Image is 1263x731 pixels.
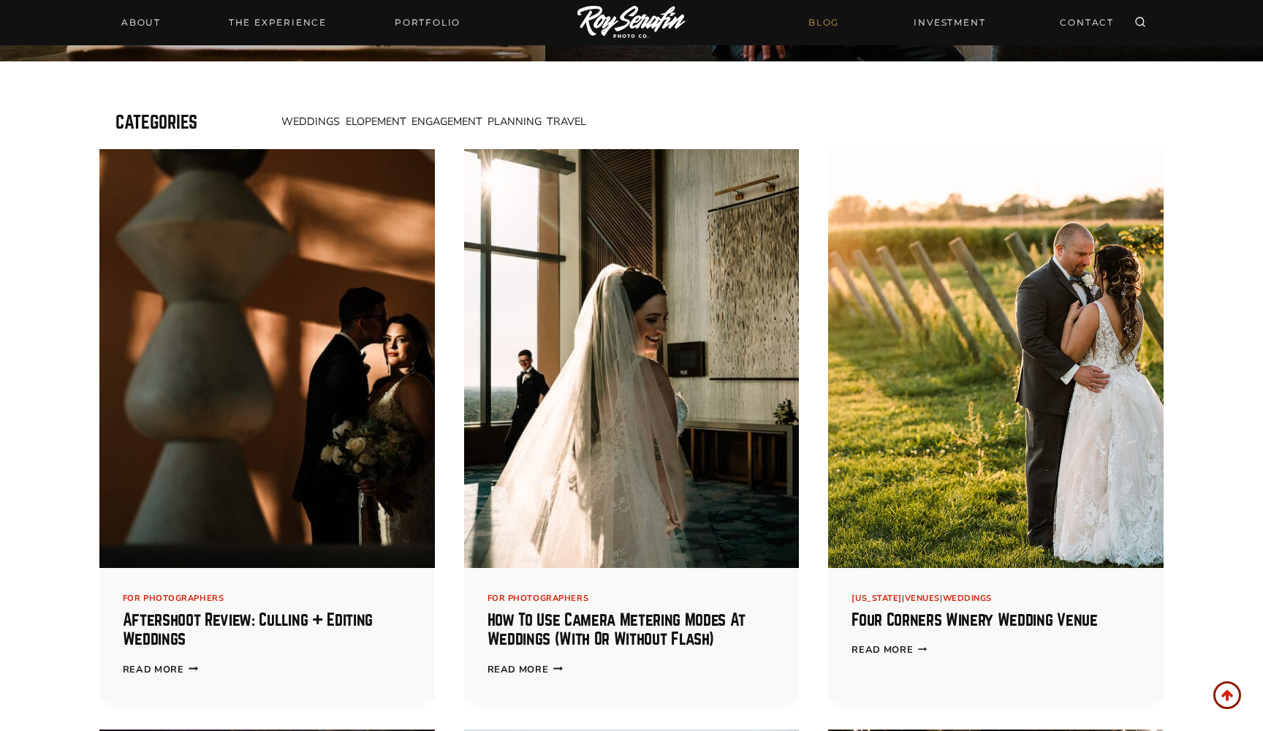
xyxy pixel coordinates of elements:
[852,643,927,656] a: Read More
[386,12,469,33] a: Portfolio
[99,149,435,569] img: Aftershoot Review: Culling + Editing weddings 1
[115,114,259,132] h3: Categories
[488,593,589,604] a: For Photographers
[281,114,340,129] a: Weddings
[1051,10,1123,35] a: CONTACT
[943,593,992,604] a: Weddings
[852,612,1097,629] a: Four Corners Winery Wedding Venue
[488,663,563,676] a: Read More
[577,6,686,40] img: Logo of Roy Serafin Photo Co., featuring stylized text in white on a light background, representi...
[488,114,542,129] a: Planning
[852,593,992,604] span: | |
[464,149,800,569] a: Bridal portrait of a smiling woman in a wedding dress and veil, standing in a modern venue with l...
[113,12,469,33] nav: Primary Navigation
[1213,681,1241,709] a: Scroll to top
[852,593,902,604] a: [US_STATE]
[905,593,940,604] a: Venues
[488,612,746,648] a: How to Use Camera Metering Modes at Weddings (With or without flash)
[800,10,848,35] a: BLOG
[346,114,406,129] a: Elopement
[828,149,1164,569] a: Four Corners Winery Wedding Venue
[800,10,1123,35] nav: Secondary Navigation
[220,12,335,33] a: THE EXPERIENCE
[99,149,435,569] a: Bride and groom standing close together in soft lighting, with shadows creating an artistic backd...
[123,593,224,604] a: For Photographers
[123,663,198,676] a: Read More
[905,10,994,35] a: INVESTMENT
[123,612,373,648] a: Aftershoot Review: Culling + Editing weddings
[828,149,1164,569] img: Four Corners Winery Wedding Venue 3
[547,114,586,129] a: Travel
[281,114,1148,129] nav: Navigation 4
[113,12,170,33] a: About
[411,114,482,129] a: Engagement
[464,149,800,569] img: How to Use Camera Metering Modes at Weddings (With or without flash) 2
[1130,12,1150,33] button: View Search Form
